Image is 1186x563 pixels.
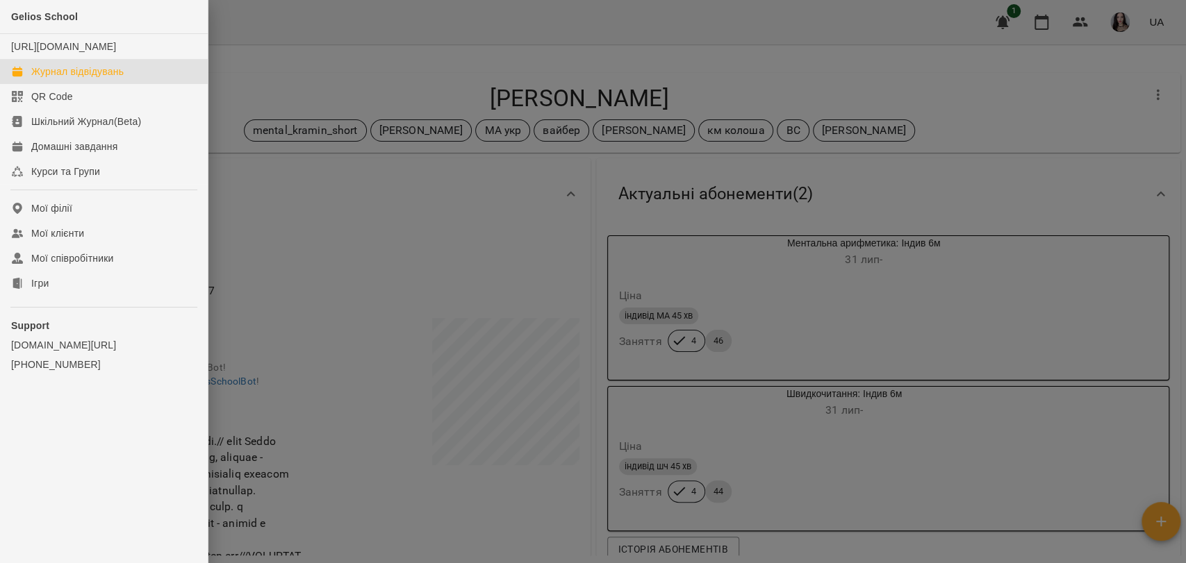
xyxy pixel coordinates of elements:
a: [DOMAIN_NAME][URL] [11,338,197,352]
div: QR Code [31,90,73,103]
div: Домашні завдання [31,140,117,153]
p: Support [11,319,197,333]
a: [PHONE_NUMBER] [11,358,197,371]
a: [URL][DOMAIN_NAME] [11,41,116,52]
div: Курси та Групи [31,165,100,178]
span: Gelios School [11,11,78,22]
div: Мої філії [31,201,72,215]
div: Журнал відвідувань [31,65,124,78]
div: Мої клієнти [31,226,84,240]
div: Ігри [31,276,49,290]
div: Мої співробітники [31,251,114,265]
div: Шкільний Журнал(Beta) [31,115,141,128]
